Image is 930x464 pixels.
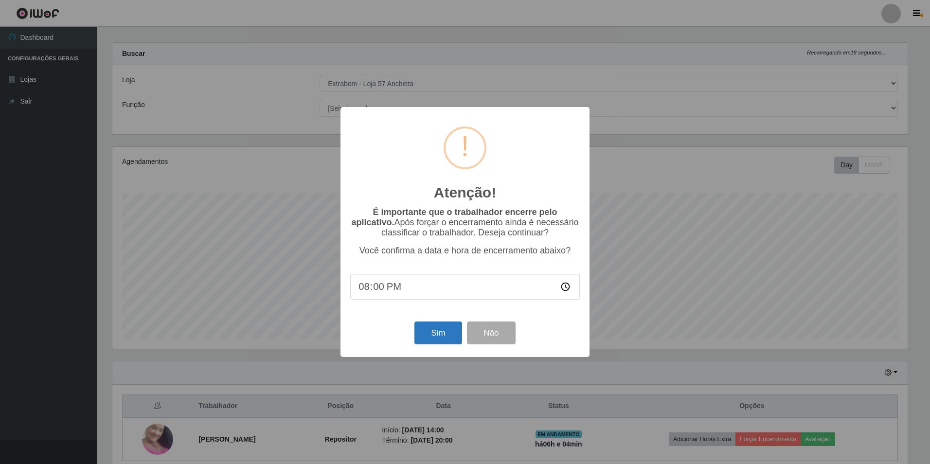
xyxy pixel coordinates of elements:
p: Após forçar o encerramento ainda é necessário classificar o trabalhador. Deseja continuar? [350,207,580,238]
p: Você confirma a data e hora de encerramento abaixo? [350,246,580,256]
h2: Atenção! [434,184,496,201]
button: Não [467,321,515,344]
button: Sim [414,321,462,344]
b: É importante que o trabalhador encerre pelo aplicativo. [351,207,557,227]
